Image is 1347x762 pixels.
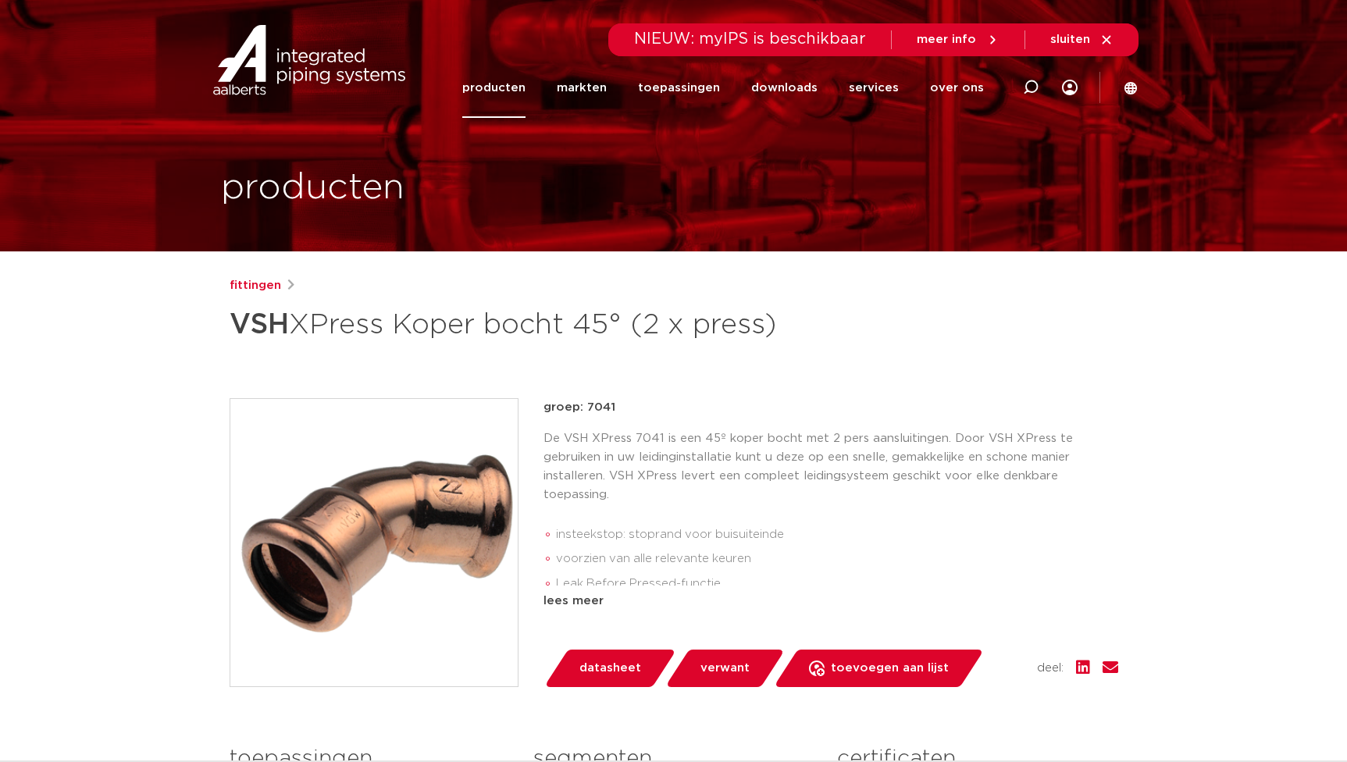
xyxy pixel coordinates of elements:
p: De VSH XPress 7041 is een 45º koper bocht met 2 pers aansluitingen. Door VSH XPress te gebruiken ... [543,429,1118,504]
span: sluiten [1050,34,1090,45]
strong: VSH [230,311,289,339]
a: datasheet [543,650,676,687]
div: lees meer [543,592,1118,611]
span: datasheet [579,656,641,681]
h1: XPress Koper bocht 45° (2 x press) [230,301,816,348]
img: Product Image for VSH XPress Koper bocht 45° (2 x press) [230,399,518,686]
a: services [849,58,899,118]
li: insteekstop: stoprand voor buisuiteinde [556,522,1118,547]
a: producten [462,58,526,118]
a: verwant [665,650,785,687]
span: NIEUW: myIPS is beschikbaar [634,31,866,47]
h1: producten [221,163,404,213]
li: voorzien van alle relevante keuren [556,547,1118,571]
a: downloads [751,58,818,118]
a: markten [557,58,607,118]
span: meer info [917,34,976,45]
a: sluiten [1050,33,1114,47]
a: over ons [930,58,984,118]
span: verwant [700,656,750,681]
a: fittingen [230,276,281,295]
span: toevoegen aan lijst [831,656,949,681]
a: toepassingen [638,58,720,118]
li: Leak Before Pressed-functie [556,571,1118,596]
a: meer info [917,33,1000,47]
nav: Menu [462,58,984,118]
span: deel: [1037,659,1064,678]
p: groep: 7041 [543,398,1118,417]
